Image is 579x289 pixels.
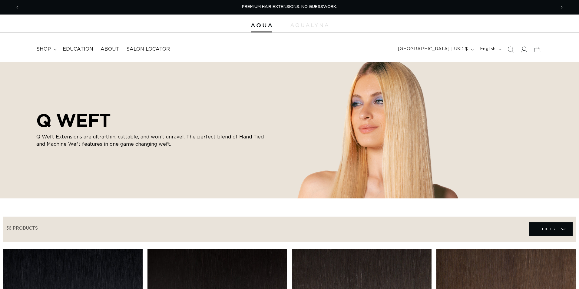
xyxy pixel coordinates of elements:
[476,44,504,55] button: English
[101,46,119,52] span: About
[394,44,476,55] button: [GEOGRAPHIC_DATA] | USD $
[529,222,573,236] summary: Filter
[555,2,568,13] button: Next announcement
[480,46,496,52] span: English
[59,42,97,56] a: Education
[36,46,51,52] span: shop
[6,226,38,231] span: 36 products
[542,223,556,235] span: Filter
[97,42,123,56] a: About
[36,133,266,148] p: Q Weft Extensions are ultra-thin, cuttable, and won’t unravel. The perfect blend of Hand Tied and...
[398,46,468,52] span: [GEOGRAPHIC_DATA] | USD $
[251,23,272,28] img: Aqua Hair Extensions
[11,2,24,13] button: Previous announcement
[504,43,517,56] summary: Search
[36,110,266,131] h2: Q WEFT
[126,46,170,52] span: Salon Locator
[123,42,174,56] a: Salon Locator
[290,23,328,27] img: aqualyna.com
[33,42,59,56] summary: shop
[242,5,337,9] span: PREMIUM HAIR EXTENSIONS. NO GUESSWORK.
[63,46,93,52] span: Education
